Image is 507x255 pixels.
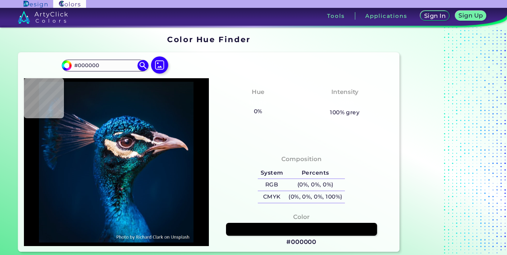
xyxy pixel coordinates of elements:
h3: None [246,98,270,107]
h4: Intensity [331,87,358,97]
h5: Sign Up [460,13,482,18]
h4: Color [293,212,310,222]
h5: (0%, 0%, 0%, 100%) [286,191,345,203]
h4: Hue [252,87,264,97]
img: icon picture [151,56,168,74]
h5: System [258,167,286,179]
h5: Percents [286,167,345,179]
h5: RGB [258,179,286,191]
h3: Tools [327,13,345,19]
h5: (0%, 0%, 0%) [286,179,345,191]
h5: Sign In [425,13,445,19]
input: type color.. [72,61,138,70]
img: icon search [137,60,148,71]
img: img_pavlin.jpg [27,82,205,242]
a: Sign Up [456,11,486,20]
img: logo_artyclick_colors_white.svg [18,11,68,24]
h5: 0% [251,107,265,116]
h3: Applications [365,13,407,19]
h4: Composition [281,154,322,164]
h1: Color Hue Finder [167,34,250,45]
h5: 100% grey [330,108,360,117]
a: Sign In [421,11,448,20]
h5: CMYK [258,191,286,203]
h3: None [333,98,357,107]
h3: #000000 [286,238,316,246]
img: ArtyClick Design logo [24,1,47,7]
